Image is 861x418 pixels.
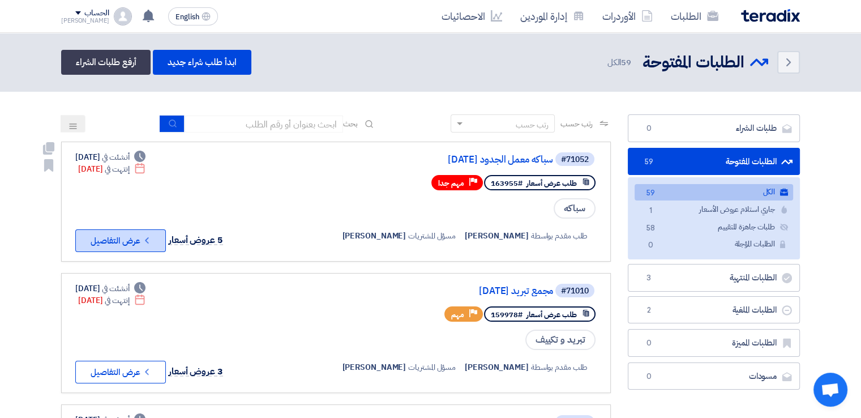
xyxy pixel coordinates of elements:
[628,329,800,357] a: الطلبات المميزة0
[560,118,593,130] span: رتب حسب
[451,309,464,320] span: مهم
[561,287,589,295] div: #71010
[114,7,132,25] img: profile_test.png
[662,3,727,29] a: الطلبات
[432,3,511,29] a: الاحصائيات
[75,151,145,163] div: [DATE]
[185,116,343,133] input: ابحث بعنوان أو رقم الطلب
[84,8,109,18] div: الحساب
[61,50,151,75] a: أرفع طلبات الشراء
[644,223,657,234] span: 58
[642,123,656,134] span: 0
[175,13,199,21] span: English
[75,361,166,383] button: عرض التفاصيل
[408,230,456,242] span: مسؤل المشتريات
[642,156,656,168] span: 59
[635,184,793,201] a: الكل
[628,264,800,292] a: الطلبات المنتهية3
[635,202,793,218] a: جاري استلام عروض الأسعار
[327,155,553,165] a: سباكه معمل الجدود [DATE]
[635,219,793,236] a: طلبات جاهزة للتقييم
[75,283,145,295] div: [DATE]
[342,361,406,373] span: [PERSON_NAME]
[644,240,657,251] span: 0
[635,236,793,253] a: الطلبات المؤجلة
[621,56,631,69] span: 59
[169,233,223,247] span: 5 عروض أسعار
[526,309,577,320] span: طلب عرض أسعار
[741,9,800,22] img: Teradix logo
[531,230,588,242] span: طلب مقدم بواسطة
[525,330,596,350] span: تبريد و تكييف
[105,295,129,306] span: إنتهت في
[628,114,800,142] a: طلبات الشراء0
[511,3,593,29] a: إدارة الموردين
[531,361,588,373] span: طلب مقدم بواسطة
[642,305,656,316] span: 2
[105,163,129,175] span: إنتهت في
[61,18,109,24] div: [PERSON_NAME]
[153,50,251,75] a: ابدأ طلب شراء جديد
[169,365,223,378] span: 3 عروض أسعار
[78,163,145,175] div: [DATE]
[628,148,800,176] a: الطلبات المفتوحة59
[642,338,656,349] span: 0
[168,7,218,25] button: English
[628,362,800,390] a: مسودات0
[642,52,744,74] h2: الطلبات المفتوحة
[491,309,522,320] span: #159978
[78,295,145,306] div: [DATE]
[813,373,847,407] a: Open chat
[516,119,549,131] div: رتب حسب
[102,151,129,163] span: أنشئت في
[75,229,166,252] button: عرض التفاصيل
[642,272,656,284] span: 3
[465,230,529,242] span: [PERSON_NAME]
[644,205,657,217] span: 1
[561,156,589,164] div: #71052
[607,56,633,69] span: الكل
[343,118,358,130] span: بحث
[408,361,456,373] span: مسؤل المشتريات
[642,371,656,382] span: 0
[438,178,464,189] span: مهم جدا
[554,198,596,219] span: سباكه
[465,361,529,373] span: [PERSON_NAME]
[102,283,129,295] span: أنشئت في
[628,296,800,324] a: الطلبات الملغية2
[342,230,406,242] span: [PERSON_NAME]
[526,178,577,189] span: طلب عرض أسعار
[593,3,662,29] a: الأوردرات
[327,286,553,296] a: مجمع تبريد [DATE]
[491,178,522,189] span: #163955
[644,187,657,199] span: 59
